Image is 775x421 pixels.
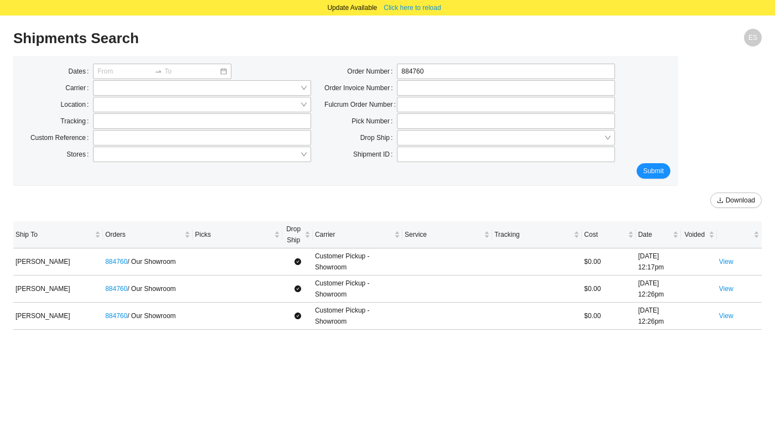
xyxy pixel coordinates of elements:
th: Ship To sortable [13,221,103,248]
span: check-circle [294,285,301,292]
th: Drop Ship sortable [282,221,312,248]
span: Download [726,195,755,206]
span: check-circle [294,258,301,265]
span: Voided [683,229,706,240]
label: Carrier [65,80,93,96]
td: [PERSON_NAME] [13,303,103,330]
th: Carrier sortable [313,221,402,248]
span: check-circle [294,313,301,319]
td: [DATE] 12:17pm [636,248,681,276]
input: From [97,66,152,77]
th: Date sortable [636,221,681,248]
a: 884760 [105,258,127,266]
span: download [717,197,724,205]
label: Drop Ship [360,130,397,145]
span: Date [638,229,670,240]
td: [PERSON_NAME] [13,248,103,276]
span: swap-right [154,67,162,75]
div: / Our Showroom [105,256,190,267]
th: undefined sortable [717,221,762,248]
a: View [719,258,733,266]
span: Drop Ship [285,224,302,246]
span: ES [748,29,757,46]
button: Submit [637,163,670,179]
td: $0.00 [582,248,635,276]
th: Orders sortable [103,221,193,248]
h2: Shipments Search [13,29,575,48]
td: Customer Pickup - Showroom [313,303,402,330]
th: Picks sortable [193,221,282,248]
td: [DATE] 12:26pm [636,303,681,330]
span: Picks [195,229,272,240]
label: Location [61,97,94,112]
label: Dates [69,64,94,79]
a: 884760 [105,312,127,320]
button: downloadDownload [710,193,762,208]
th: Service sortable [402,221,492,248]
th: Cost sortable [582,221,635,248]
span: to [154,67,162,75]
th: Voided sortable [681,221,717,248]
span: Ship To [15,229,92,240]
span: Click here to reload [384,2,441,13]
label: Fulcrum Order Number [324,97,397,112]
label: Shipment ID [353,147,397,162]
th: Tracking sortable [492,221,582,248]
span: Cost [584,229,625,240]
div: / Our Showroom [105,310,190,321]
label: Custom Reference [30,130,93,145]
td: [DATE] 12:26pm [636,276,681,303]
label: Order Number [347,64,397,79]
td: Customer Pickup - Showroom [313,276,402,303]
a: View [719,312,733,320]
label: Tracking [60,113,93,129]
label: Stores [66,147,93,162]
td: $0.00 [582,303,635,330]
a: 884760 [105,285,127,293]
span: Tracking [494,229,571,240]
div: / Our Showroom [105,283,190,294]
td: $0.00 [582,276,635,303]
td: Customer Pickup - Showroom [313,248,402,276]
label: Order Invoice Number [324,80,397,96]
span: Carrier [315,229,392,240]
span: Orders [105,229,182,240]
span: Submit [643,165,664,176]
a: View [719,285,733,293]
input: To [164,66,219,77]
label: Pick Number [352,113,397,129]
span: Service [405,229,482,240]
td: [PERSON_NAME] [13,276,103,303]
